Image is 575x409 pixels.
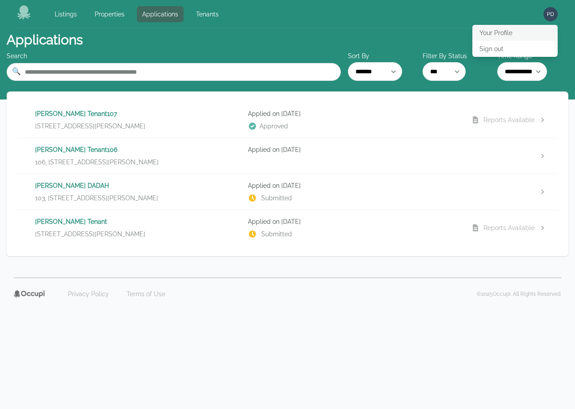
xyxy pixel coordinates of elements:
[281,146,301,153] time: [DATE]
[248,230,454,238] p: Submitted
[35,145,241,154] p: [PERSON_NAME] Tenant106
[281,182,301,189] time: [DATE]
[17,174,558,210] a: [PERSON_NAME] DADAH103, [STREET_ADDRESS][PERSON_NAME]Applied on [DATE]Submitted
[121,287,171,301] a: Terms of Use
[35,158,159,167] span: 106, [STREET_ADDRESS][PERSON_NAME]
[248,194,454,203] p: Submitted
[483,115,535,124] div: Reports Available
[348,52,419,60] label: Sort By
[423,52,494,60] label: Filter By Status
[17,210,558,246] a: [PERSON_NAME] Tenant[STREET_ADDRESS][PERSON_NAME]Applied on [DATE]SubmittedReports Available
[483,223,535,232] div: Reports Available
[248,181,454,190] p: Applied on
[191,6,224,22] a: Tenants
[248,217,454,226] p: Applied on
[35,217,241,226] p: [PERSON_NAME] Tenant
[63,287,114,301] a: Privacy Policy
[7,32,83,48] h1: Applications
[17,138,558,174] a: [PERSON_NAME] Tenant106106, [STREET_ADDRESS][PERSON_NAME]Applied on [DATE]
[477,290,561,298] p: © 2025 Occupi. All Rights Reserved.
[248,122,454,131] p: Approved
[137,6,184,22] a: Applications
[35,194,158,203] span: 103, [STREET_ADDRESS][PERSON_NAME]
[472,25,558,41] button: Your Profile
[35,122,145,131] span: [STREET_ADDRESS][PERSON_NAME]
[35,230,145,238] span: [STREET_ADDRESS][PERSON_NAME]
[248,109,454,118] p: Applied on
[17,102,558,138] a: [PERSON_NAME] Tenant107[STREET_ADDRESS][PERSON_NAME]Applied on [DATE]ApprovedReports Available
[89,6,130,22] a: Properties
[35,181,241,190] p: [PERSON_NAME] DADAH
[281,110,301,117] time: [DATE]
[7,52,341,60] div: Search
[35,109,241,118] p: [PERSON_NAME] Tenant107
[248,145,454,154] p: Applied on
[281,218,301,225] time: [DATE]
[49,6,82,22] a: Listings
[472,41,558,57] button: Sign out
